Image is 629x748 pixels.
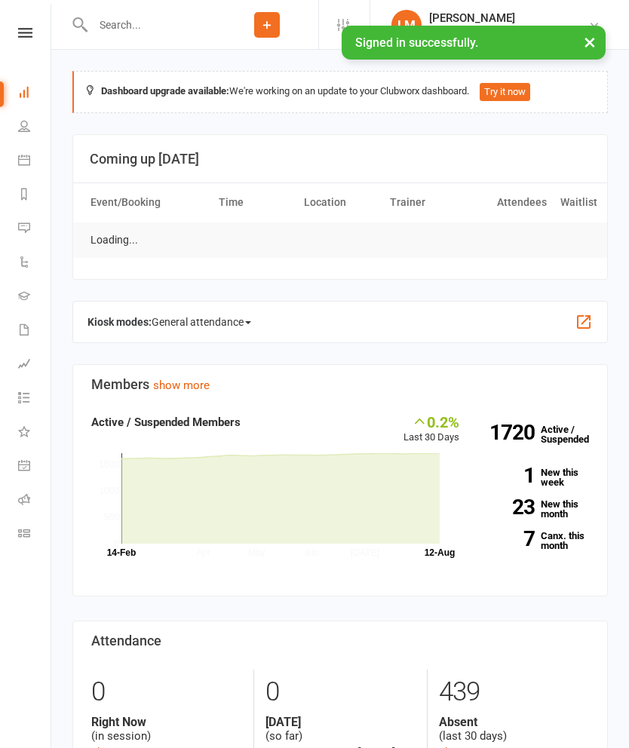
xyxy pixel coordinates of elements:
th: Time [212,183,297,222]
button: × [576,26,603,58]
div: We're working on an update to your Clubworx dashboard. [72,71,608,113]
a: Assessments [18,348,52,382]
div: (so far) [265,715,416,743]
div: [PERSON_NAME] [429,11,588,25]
a: 23New this month [482,499,590,519]
div: 0 [91,670,242,715]
strong: Right Now [91,715,242,729]
a: Roll call kiosk mode [18,484,52,518]
a: 1New this week [482,467,590,487]
div: LM [391,10,422,40]
div: (in session) [91,715,242,743]
td: Loading... [84,222,145,258]
h3: Members [91,377,589,392]
div: 0 [265,670,416,715]
th: Location [297,183,382,222]
a: Calendar [18,145,52,179]
strong: 7 [482,529,535,549]
div: Last 30 Days [403,413,459,446]
strong: Dashboard upgrade available: [101,85,229,97]
h3: Attendance [91,633,589,648]
th: Attendees [468,183,554,222]
div: 439 [439,670,589,715]
span: Signed in successfully. [355,35,478,50]
div: 0.2% [403,413,459,430]
strong: 23 [482,497,535,517]
a: Reports [18,179,52,213]
a: 1720Active / Suspended [474,413,601,455]
strong: 1720 [482,422,535,443]
strong: Active / Suspended Members [91,415,241,429]
th: Waitlist [554,183,597,222]
div: Martial Arts [GEOGRAPHIC_DATA] [429,25,588,38]
a: show more [153,379,210,392]
input: Search... [88,14,216,35]
a: 7Canx. this month [482,531,590,550]
a: People [18,111,52,145]
span: General attendance [152,310,251,334]
a: What's New [18,416,52,450]
strong: 1 [482,465,535,486]
div: (last 30 days) [439,715,589,743]
strong: Kiosk modes: [87,316,152,328]
button: Try it now [480,83,530,101]
h3: Coming up [DATE] [90,152,591,167]
th: Trainer [383,183,468,222]
a: Dashboard [18,77,52,111]
a: Class kiosk mode [18,518,52,552]
strong: [DATE] [265,715,416,729]
a: General attendance kiosk mode [18,450,52,484]
th: Event/Booking [84,183,212,222]
strong: Absent [439,715,589,729]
